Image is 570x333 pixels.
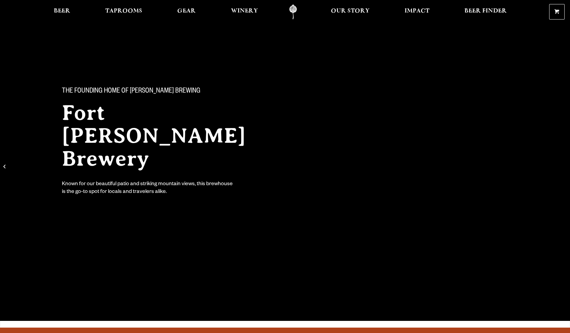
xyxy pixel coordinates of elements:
a: Impact [400,4,434,20]
a: Odell Home [280,4,306,20]
span: Gear [177,8,196,14]
span: Taprooms [105,8,142,14]
h2: Fort [PERSON_NAME] Brewery [62,101,272,170]
span: Winery [231,8,258,14]
a: Winery [227,4,262,20]
span: Beer Finder [464,8,507,14]
span: Impact [405,8,429,14]
a: Beer Finder [460,4,511,20]
a: Our Story [327,4,374,20]
span: Beer [54,8,70,14]
span: The Founding Home of [PERSON_NAME] Brewing [62,87,200,96]
a: Beer [49,4,75,20]
a: Taprooms [101,4,147,20]
span: Our Story [331,8,370,14]
a: Gear [173,4,200,20]
div: Known for our beautiful patio and striking mountain views, this brewhouse is the go-to spot for l... [62,181,234,196]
